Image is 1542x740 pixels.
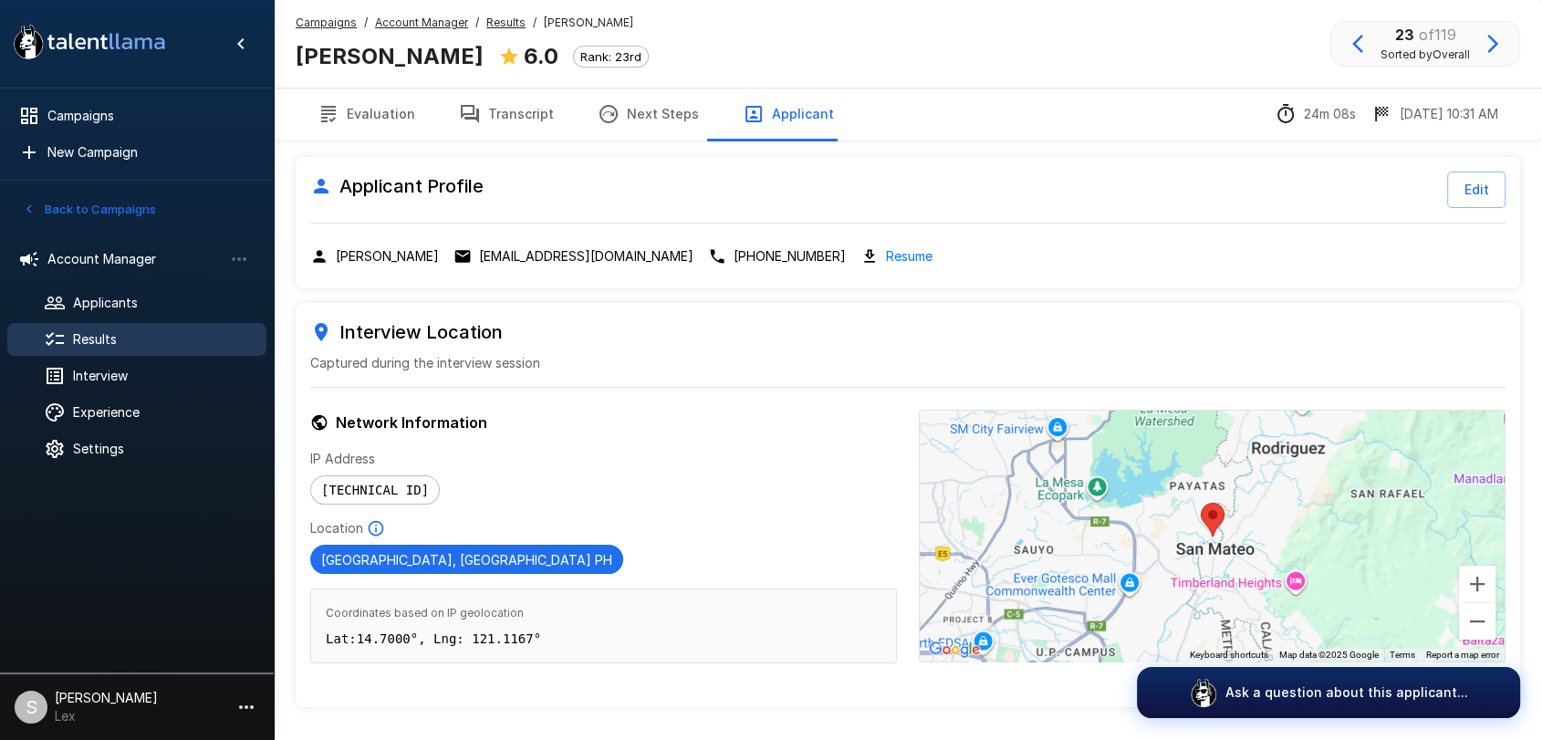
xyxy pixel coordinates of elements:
div: Click to copy [453,247,693,266]
p: Lat: 14.7000 °, Lng: 121.1167 ° [326,630,881,648]
span: of 119 [1419,26,1456,44]
b: [PERSON_NAME] [296,43,484,69]
span: [GEOGRAPHIC_DATA], [GEOGRAPHIC_DATA] PH [310,552,623,568]
span: [TECHNICAL_ID] [311,483,439,497]
span: / [475,14,479,32]
p: [PHONE_NUMBER] [734,247,846,266]
span: / [364,14,368,32]
img: logo_glasses@2x.png [1189,678,1218,707]
button: Keyboard shortcuts [1190,649,1268,662]
p: Location [310,519,363,537]
svg: Based on IP Address and not guaranteed to be accurate [367,519,385,537]
u: Campaigns [296,16,357,29]
span: Coordinates based on IP geolocation [326,604,881,622]
p: [PERSON_NAME] [336,247,439,266]
span: Map data ©2025 Google [1279,650,1379,660]
span: Rank: 23rd [574,49,648,64]
p: Ask a question about this applicant... [1225,683,1468,702]
b: 6.0 [524,43,558,69]
a: Report a map error [1426,650,1499,660]
span: Sorted by Overall [1381,46,1470,64]
p: 24m 08s [1304,105,1356,123]
p: [EMAIL_ADDRESS][DOMAIN_NAME] [479,247,693,266]
button: Next Steps [576,89,721,140]
button: Zoom in [1459,566,1495,602]
span: / [533,14,537,32]
span: [PERSON_NAME] [544,14,633,32]
h6: Network Information [310,410,897,435]
a: Resume [886,245,932,266]
button: Zoom out [1459,603,1495,640]
button: Transcript [437,89,576,140]
button: Edit [1447,172,1506,208]
button: Evaluation [296,89,437,140]
div: Download resume [860,245,932,266]
h6: Applicant Profile [310,172,484,201]
u: Results [486,16,526,29]
button: Applicant [721,89,856,140]
b: 23 [1395,26,1414,44]
p: Captured during the interview session [310,354,1506,372]
div: The time between starting and completing the interview [1275,103,1356,125]
u: Account Manager [375,16,468,29]
p: IP Address [310,450,897,468]
a: Open this area in Google Maps (opens a new window) [924,638,985,662]
p: [DATE] 10:31 AM [1400,105,1498,123]
a: Terms (opens in new tab) [1390,650,1415,660]
div: Click to copy [708,247,846,266]
div: The date and time when the interview was completed [1370,103,1498,125]
button: Ask a question about this applicant... [1137,667,1520,718]
h6: Interview Location [310,318,1506,347]
img: Google [924,638,985,662]
div: Click to copy [310,247,439,266]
